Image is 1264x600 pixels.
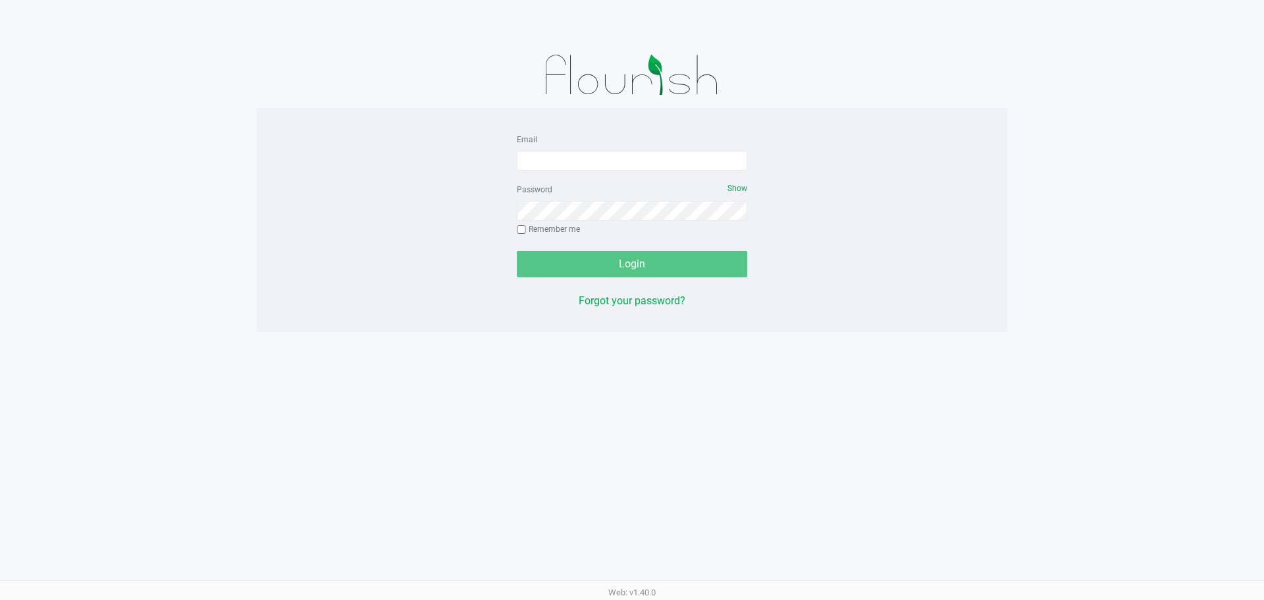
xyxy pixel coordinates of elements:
button: Forgot your password? [579,293,685,309]
label: Password [517,184,552,196]
span: Web: v1.40.0 [608,587,656,597]
span: Show [727,184,747,193]
label: Remember me [517,223,580,235]
label: Email [517,134,537,146]
input: Remember me [517,225,526,234]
